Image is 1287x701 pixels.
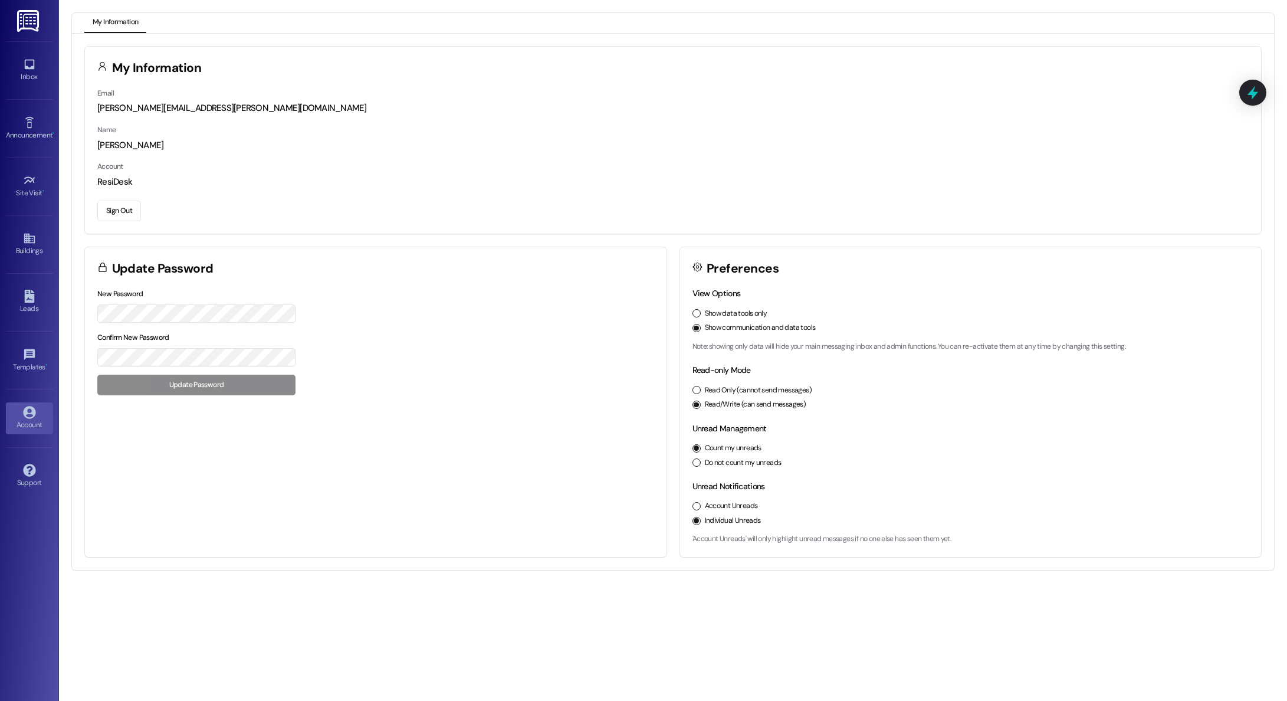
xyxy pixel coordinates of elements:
[6,345,53,376] a: Templates •
[705,399,806,410] label: Read/Write (can send messages)
[97,139,1249,152] div: [PERSON_NAME]
[705,443,761,454] label: Count my unreads
[705,458,782,469] label: Do not count my unreads
[692,342,1249,352] p: Note: showing only data will hide your main messaging inbox and admin functions. You can re-activ...
[97,289,143,299] label: New Password
[705,516,761,526] label: Individual Unreads
[692,365,751,375] label: Read-only Mode
[6,54,53,86] a: Inbox
[705,309,767,319] label: Show data tools only
[97,102,1249,114] div: [PERSON_NAME][EMAIL_ADDRESS][PERSON_NAME][DOMAIN_NAME]
[52,129,54,137] span: •
[45,361,47,369] span: •
[17,10,41,32] img: ResiDesk Logo
[692,481,765,492] label: Unread Notifications
[97,125,116,135] label: Name
[97,89,114,98] label: Email
[84,13,146,33] button: My Information
[707,263,779,275] h3: Preferences
[705,323,816,333] label: Show communication and data tools
[6,171,53,202] a: Site Visit •
[6,228,53,260] a: Buildings
[692,288,741,299] label: View Options
[6,460,53,492] a: Support
[705,501,758,512] label: Account Unreads
[692,534,1249,545] p: 'Account Unreads' will only highlight unread messages if no one else has seen them yet.
[692,423,767,434] label: Unread Management
[112,62,202,74] h3: My Information
[112,263,214,275] h3: Update Password
[97,333,169,342] label: Confirm New Password
[42,187,44,195] span: •
[97,201,141,221] button: Sign Out
[6,286,53,318] a: Leads
[6,402,53,434] a: Account
[97,176,1249,188] div: ResiDesk
[97,162,123,171] label: Account
[705,385,812,396] label: Read Only (cannot send messages)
